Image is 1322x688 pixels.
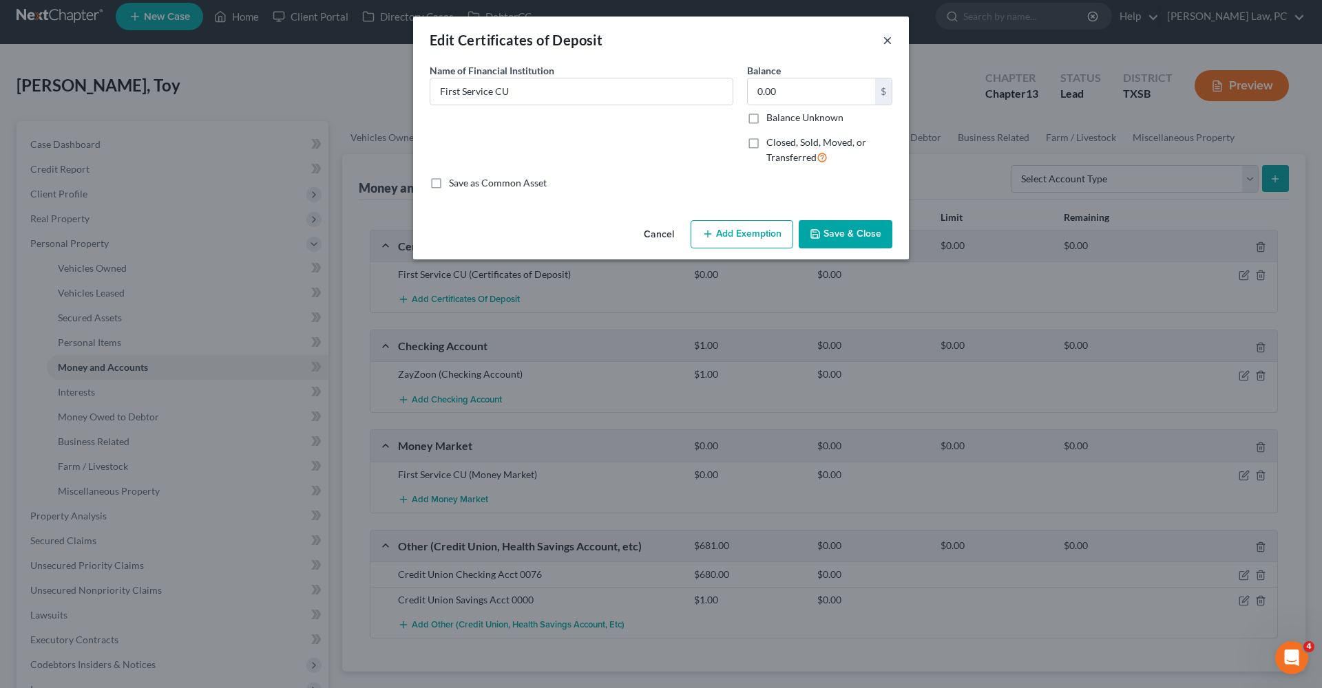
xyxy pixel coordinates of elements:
input: Enter name... [430,78,733,105]
span: Name of Financial Institution [430,65,554,76]
iframe: Intercom live chat [1275,641,1308,674]
input: 0.00 [748,78,875,105]
button: Add Exemption [691,220,793,249]
label: Balance Unknown [766,111,843,125]
span: 4 [1303,641,1314,652]
button: × [883,32,892,48]
label: Save as Common Asset [449,176,547,190]
div: $ [875,78,892,105]
button: Save & Close [799,220,892,249]
button: Cancel [633,222,685,249]
span: Closed, Sold, Moved, or Transferred [766,136,866,163]
label: Balance [747,63,781,78]
div: Edit Certificates of Deposit [430,30,602,50]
